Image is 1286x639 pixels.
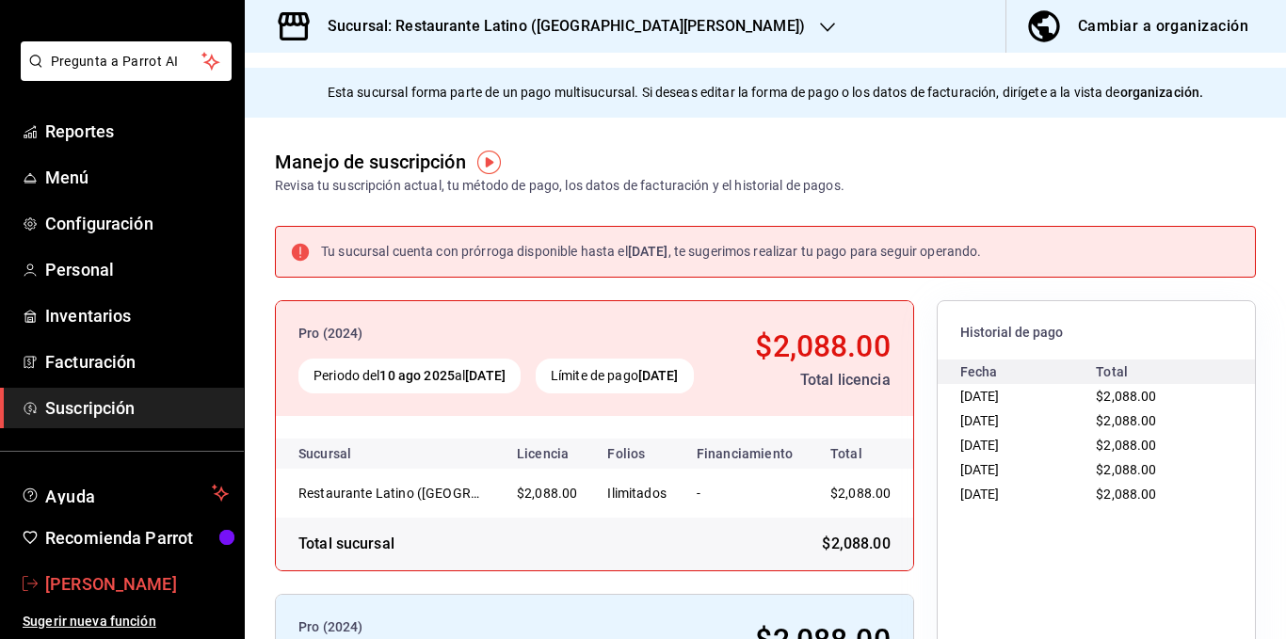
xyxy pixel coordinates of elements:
div: Esta sucursal forma parte de un pago multisucursal. Si deseas editar la forma de pago o los datos... [245,68,1286,118]
span: Ayuda [45,482,204,504]
span: Facturación [45,349,229,375]
div: [DATE] [960,408,1097,433]
div: Cambiar a organización [1078,13,1248,40]
div: [DATE] [960,457,1097,482]
div: Pro (2024) [298,324,717,343]
span: $2,088.00 [517,486,577,501]
strong: [DATE] [628,244,668,259]
strong: organización. [1120,85,1204,100]
div: [DATE] [960,433,1097,457]
span: Reportes [45,119,229,144]
span: $2,088.00 [1096,487,1156,502]
span: Suscripción [45,395,229,421]
th: Financiamiento [682,439,808,469]
div: Manejo de suscripción [275,148,466,176]
div: Sucursal [298,446,402,461]
div: Total sucursal [298,533,394,555]
img: Tooltip marker [477,151,501,174]
h3: Sucursal: Restaurante Latino ([GEOGRAPHIC_DATA][PERSON_NAME]) [313,15,805,38]
span: Personal [45,257,229,282]
a: Pregunta a Parrot AI [13,65,232,85]
div: Pro (2024) [298,617,699,637]
strong: [DATE] [638,368,679,383]
span: $2,088.00 [1096,413,1156,428]
span: Configuración [45,211,229,236]
span: Sugerir nueva función [23,612,229,631]
div: Límite de pago [536,359,694,393]
div: Tu sucursal cuenta con prórroga disponible hasta el , te sugerimos realizar tu pago para seguir o... [321,242,981,262]
div: Periodo del al [298,359,521,393]
th: Licencia [502,439,592,469]
span: $2,088.00 [830,486,891,501]
div: [DATE] [960,482,1097,506]
span: Pregunta a Parrot AI [51,52,202,72]
div: Total licencia [732,369,891,391]
div: Restaurante Latino (San Jeronimo MTY) [298,484,487,503]
span: Recomienda Parrot [45,525,229,551]
span: [PERSON_NAME] [45,571,229,597]
span: $2,088.00 [1096,438,1156,453]
button: Pregunta a Parrot AI [21,41,232,81]
th: Total [808,439,921,469]
span: Menú [45,165,229,190]
div: Fecha [960,359,1097,384]
td: Ilimitados [592,469,682,518]
div: [DATE] [960,384,1097,408]
strong: 10 ago 2025 [379,368,454,383]
div: Restaurante Latino ([GEOGRAPHIC_DATA][PERSON_NAME] MTY) [298,484,487,503]
span: $2,088.00 [1096,462,1156,477]
span: Inventarios [45,303,229,328]
div: Revisa tu suscripción actual, tu método de pago, los datos de facturación y el historial de pagos. [275,176,844,196]
span: $2,088.00 [822,533,890,555]
td: - [682,469,808,518]
span: $2,088.00 [755,328,890,364]
strong: [DATE] [465,368,506,383]
span: Historial de pago [960,324,1232,342]
div: Total [1096,359,1232,384]
span: $2,088.00 [1096,389,1156,404]
th: Folios [592,439,682,469]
